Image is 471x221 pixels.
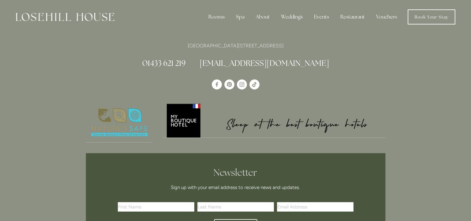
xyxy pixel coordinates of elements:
[408,9,455,24] a: Book Your Stay
[224,79,234,89] a: Pinterest
[212,79,222,89] a: Losehill House Hotel & Spa
[200,58,329,68] a: [EMAIL_ADDRESS][DOMAIN_NAME]
[16,13,114,21] img: Losehill House
[276,11,308,23] div: Weddings
[237,79,247,89] a: Instagram
[86,41,385,50] p: [GEOGRAPHIC_DATA][STREET_ADDRESS]
[142,58,186,68] a: 01433 621 219
[277,202,353,212] input: Email Address
[203,11,230,23] div: Rooms
[118,202,194,212] input: First Name
[197,202,274,212] input: Last Name
[309,11,334,23] div: Events
[251,11,275,23] div: About
[86,103,153,142] img: Nature's Safe - Logo
[120,167,351,178] h2: Newsletter
[371,11,402,23] a: Vouchers
[249,79,259,89] a: TikTok
[163,103,385,137] img: My Boutique Hotel - Logo
[335,11,370,23] div: Restaurant
[163,103,385,138] a: My Boutique Hotel - Logo
[231,11,249,23] div: Spa
[120,184,351,191] p: Sign up with your email address to receive news and updates.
